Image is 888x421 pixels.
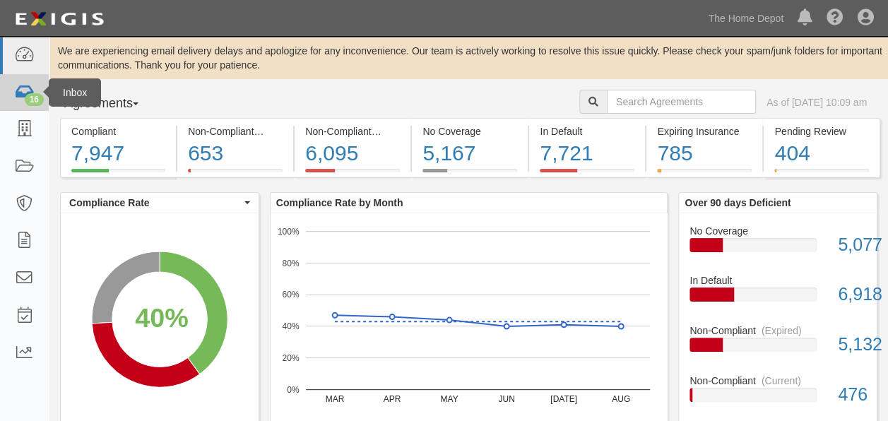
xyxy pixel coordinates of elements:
[762,374,801,388] div: (Current)
[49,78,101,107] div: Inbox
[49,44,888,72] div: We are experiencing email delivery delays and apologize for any inconvenience. Our team is active...
[440,394,458,404] text: MAY
[422,124,517,138] div: No Coverage
[827,332,877,357] div: 5,132
[689,324,866,374] a: Non-Compliant(Expired)5,132
[305,138,400,169] div: 6,095
[540,138,634,169] div: 7,721
[60,90,166,118] button: Agreements
[69,196,241,210] span: Compliance Rate
[529,169,645,180] a: In Default7,721
[762,324,802,338] div: (Expired)
[685,197,791,208] b: Over 90 days Deficient
[689,273,866,324] a: In Default6,918
[287,384,300,394] text: 0%
[383,394,401,404] text: APR
[679,324,877,338] div: Non-Compliant
[646,169,762,180] a: Expiring Insurance785
[550,394,577,404] text: [DATE]
[607,90,756,114] input: Search Agreements
[60,169,176,180] a: Compliant7,947
[679,374,877,388] div: Non-Compliant
[764,169,880,180] a: Pending Review404
[679,224,877,238] div: No Coverage
[422,138,517,169] div: 5,167
[689,224,866,274] a: No Coverage5,077
[612,394,630,404] text: AUG
[774,124,868,138] div: Pending Review
[689,374,866,413] a: Non-Compliant(Current)476
[305,124,400,138] div: Non-Compliant (Expired)
[701,4,791,32] a: The Home Depot
[25,93,44,106] div: 16
[71,124,165,138] div: Compliant
[377,124,418,138] div: (Expired)
[540,124,634,138] div: In Default
[282,258,299,268] text: 80%
[259,124,299,138] div: (Current)
[412,169,528,180] a: No Coverage5,167
[657,124,752,138] div: Expiring Insurance
[135,300,188,338] div: 40%
[827,282,877,307] div: 6,918
[827,382,877,408] div: 476
[177,169,293,180] a: Non-Compliant(Current)653
[657,138,752,169] div: 785
[282,321,299,331] text: 40%
[188,124,283,138] div: Non-Compliant (Current)
[278,226,300,236] text: 100%
[827,232,877,258] div: 5,077
[679,273,877,287] div: In Default
[295,169,410,180] a: Non-Compliant(Expired)6,095
[827,10,843,27] i: Help Center - Complianz
[774,138,868,169] div: 404
[498,394,514,404] text: JUN
[325,394,344,404] text: MAR
[282,290,299,300] text: 60%
[282,353,299,363] text: 20%
[276,197,403,208] b: Compliance Rate by Month
[188,138,283,169] div: 653
[766,95,867,109] div: As of [DATE] 10:09 am
[11,6,108,32] img: logo-5460c22ac91f19d4615b14bd174203de0afe785f0fc80cf4dbbc73dc1793850b.png
[61,193,259,213] button: Compliance Rate
[71,138,165,169] div: 7,947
